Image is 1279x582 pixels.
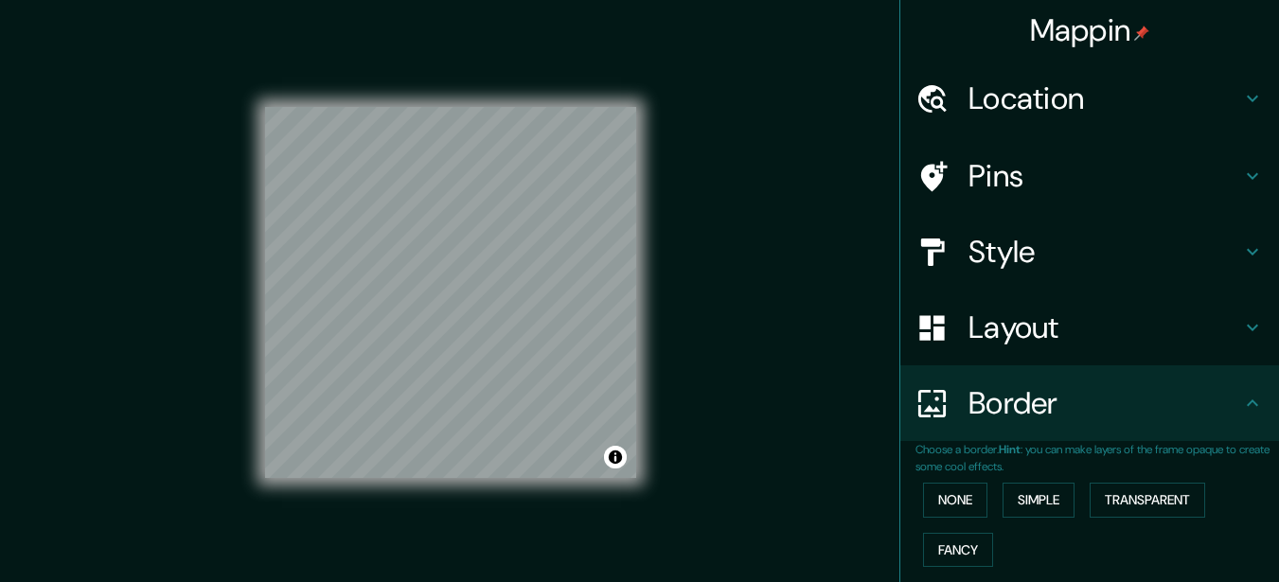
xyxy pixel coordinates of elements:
button: Fancy [923,533,993,568]
button: None [923,483,987,518]
button: Simple [1003,483,1075,518]
div: Border [900,365,1279,441]
h4: Pins [968,157,1241,195]
div: Pins [900,138,1279,214]
div: Layout [900,290,1279,365]
iframe: Help widget launcher [1110,508,1258,561]
img: pin-icon.png [1134,26,1149,41]
canvas: Map [265,107,636,478]
button: Transparent [1090,483,1205,518]
h4: Layout [968,309,1241,346]
div: Style [900,214,1279,290]
h4: Style [968,233,1241,271]
div: Location [900,61,1279,136]
b: Hint [999,442,1021,457]
h4: Mappin [1030,11,1150,49]
button: Toggle attribution [604,446,627,468]
p: Choose a border. : you can make layers of the frame opaque to create some cool effects. [915,441,1279,475]
h4: Location [968,79,1241,117]
h4: Border [968,384,1241,422]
